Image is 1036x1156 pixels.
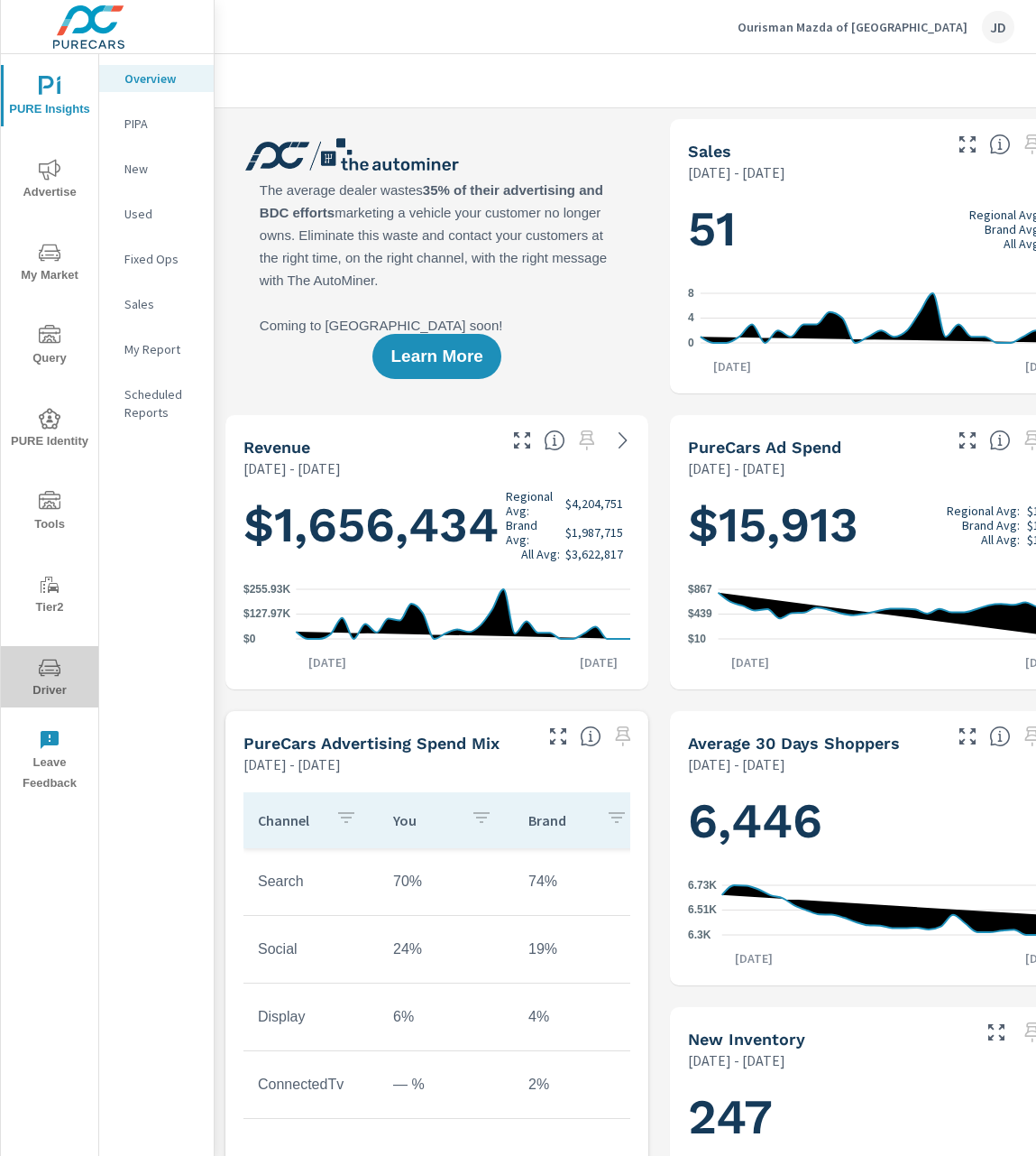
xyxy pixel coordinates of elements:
p: You [393,811,456,829]
p: [DATE] - [DATE] [243,754,341,775]
text: 8 [688,287,694,300]
p: Sales [124,295,199,313]
text: 6.73K [688,879,717,892]
td: 6% [379,994,514,1040]
button: Make Fullscreen [508,426,536,455]
text: $10 [688,633,706,645]
span: A rolling 30 day total of daily Shoppers on the dealership website, averaged over the selected da... [989,726,1011,747]
span: Learn More [390,348,482,365]
button: Make Fullscreen [953,130,982,159]
span: Advertise [6,159,93,203]
td: Social [243,927,379,972]
p: Used [124,205,199,223]
td: 24% [379,927,514,972]
p: Overview [124,69,199,88]
p: PIPA [124,115,199,133]
p: $4,204,751 [565,496,623,511]
td: ConnectedTv [243,1062,379,1107]
span: PURE Identity [6,408,93,452]
p: My Report [124,340,199,358]
p: [DATE] - [DATE] [688,458,785,479]
div: nav menu [1,54,98,801]
p: Scheduled Reports [124,385,199,421]
div: Fixed Ops [99,245,214,273]
span: This table looks at how you compare to the amount of budget you spend per channel as opposed to y... [580,726,601,747]
button: Make Fullscreen [544,722,573,751]
p: [DATE] [296,653,359,671]
text: 0 [688,337,694,349]
p: Brand Avg: [962,518,1020,532]
text: $867 [688,583,712,596]
div: PIPA [99,110,214,137]
p: Ourisman Mazda of [GEOGRAPHIC_DATA] [738,19,967,35]
td: 70% [379,859,514,904]
div: Scheduled Reports [99,381,214,426]
p: [DATE] - [DATE] [688,162,785,183]
p: [DATE] - [DATE] [688,1050,785,1071]
text: $0 [243,633,256,645]
button: Make Fullscreen [953,722,982,751]
h5: PureCars Ad Spend [688,438,841,457]
p: Fixed Ops [124,250,199,268]
td: 74% [514,859,649,904]
text: $439 [688,607,712,620]
button: Learn More [372,334,500,379]
text: $255.93K [243,583,290,596]
p: [DATE] [701,357,764,375]
td: 19% [514,927,649,972]
p: [DATE] [722,949,785,967]
div: New [99,155,214,182]
span: Total cost of media for all PureCars channels for the selected dealership group over the selected... [989,430,1011,451]
div: Overview [99,65,214,92]
p: Brand [528,811,591,829]
p: $1,987,715 [565,525,623,540]
span: Number of vehicles sold by the dealership over the selected date range. [Source: This data is sou... [989,134,1011,155]
h5: Revenue [243,438,310,457]
td: 4% [514,994,649,1040]
p: Brand Avg: [506,518,560,547]
p: All Avg: [521,547,560,561]
h1: $1,656,434 [243,489,630,561]
span: Select a preset date range to save this widget [573,426,601,455]
p: Regional Avg: [506,489,560,518]
p: Regional Avg: [947,504,1020,518]
span: Driver [6,657,93,701]
a: See more details in report [609,426,637,455]
span: Leave Feedback [6,729,93,794]
text: 6.3K [688,929,711,941]
td: Search [243,859,379,904]
span: Tier2 [6,574,93,618]
h5: New Inventory [688,1030,805,1049]
p: [DATE] - [DATE] [243,458,341,479]
p: [DATE] - [DATE] [688,754,785,775]
p: $3,622,817 [565,547,623,561]
div: Used [99,200,214,227]
span: Query [6,325,93,369]
td: 2% [514,1062,649,1107]
span: My Market [6,242,93,286]
span: Total sales revenue over the selected date range. [Source: This data is sourced from the dealer’s... [544,430,565,451]
h5: PureCars Advertising Spend Mix [243,734,500,753]
h5: Average 30 Days Shoppers [688,734,900,753]
h5: Sales [688,142,731,161]
text: 4 [688,312,694,325]
button: Make Fullscreen [982,1018,1011,1047]
text: 6.51K [688,903,717,916]
p: [DATE] [567,653,630,671]
p: Channel [258,811,321,829]
p: New [124,160,199,178]
div: My Report [99,336,214,363]
div: Sales [99,291,214,318]
button: Make Fullscreen [953,426,982,455]
td: Display [243,994,379,1040]
span: Tools [6,491,93,535]
p: All Avg: [981,532,1020,547]
div: JD [982,11,1014,43]
span: PURE Insights [6,76,93,120]
text: $127.97K [243,608,290,621]
p: [DATE] [719,653,782,671]
td: — % [379,1062,514,1107]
